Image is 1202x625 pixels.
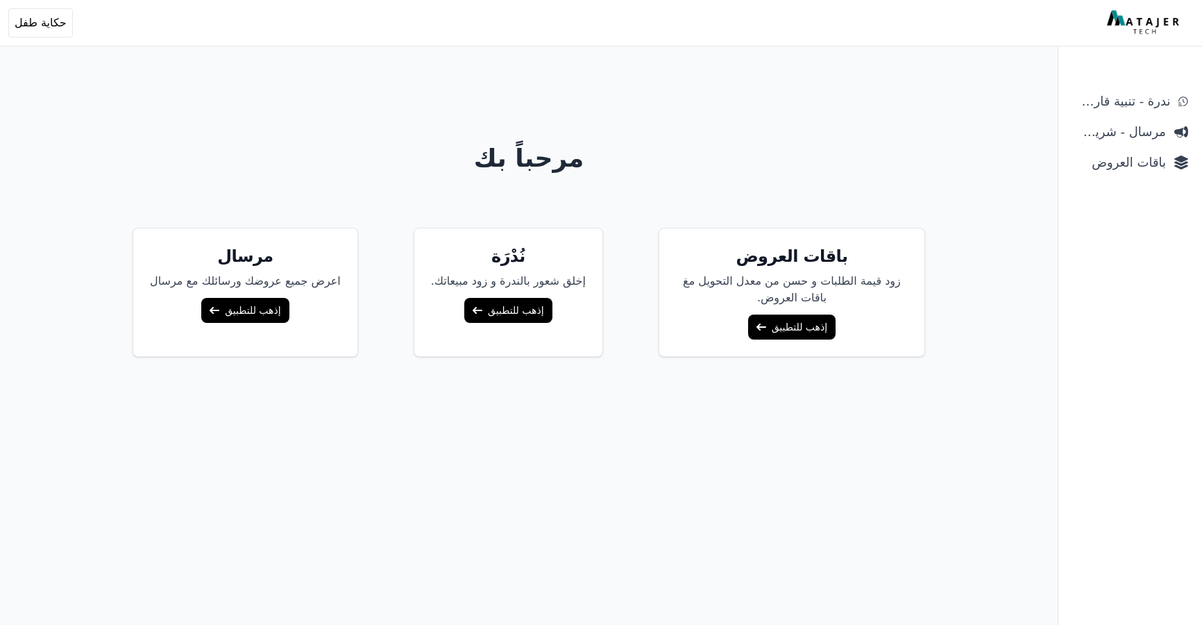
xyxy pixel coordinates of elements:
img: MatajerTech Logo [1107,10,1183,35]
p: اعرض جميع عروضك ورسائلك مع مرسال [150,273,341,290]
button: حكاية طفل [8,8,73,37]
h5: باقات العروض [676,245,908,267]
span: مرسال - شريط دعاية [1072,122,1166,142]
a: إذهب للتطبيق [748,315,836,340]
p: إخلق شعور بالندرة و زود مبيعاتك. [431,273,586,290]
a: إذهب للتطبيق [201,298,289,323]
h5: نُدْرَة [431,245,586,267]
span: ندرة - تنبية قارب علي النفاذ [1072,92,1170,111]
h5: مرسال [150,245,341,267]
a: إذهب للتطبيق [464,298,552,323]
span: حكاية طفل [15,15,67,31]
span: باقات العروض [1072,153,1166,172]
p: زود قيمة الطلبات و حسن من معدل التحويل مغ باقات العروض. [676,273,908,306]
